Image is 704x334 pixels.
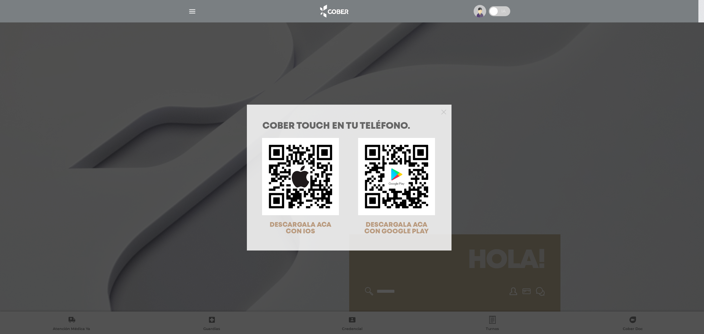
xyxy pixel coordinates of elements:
button: Close [441,109,446,115]
img: qr-code [262,138,339,215]
span: DESCARGALA ACA CON GOOGLE PLAY [364,222,429,235]
h1: COBER TOUCH en tu teléfono. [262,122,436,131]
span: DESCARGALA ACA CON IOS [270,222,331,235]
img: qr-code [358,138,435,215]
